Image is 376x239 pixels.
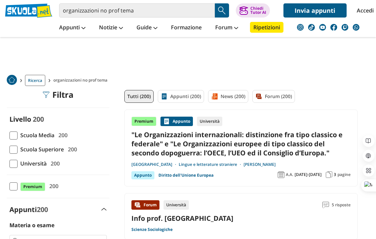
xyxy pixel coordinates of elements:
span: Università [18,159,47,168]
img: youtube [319,24,326,31]
a: Notizie [97,22,125,34]
button: ChiediTutor AI [236,3,270,18]
a: Formazione [169,22,203,34]
div: Chiedi Tutor AI [250,6,266,14]
a: Ripetizioni [250,22,283,33]
img: Anno accademico [278,171,284,178]
span: 200 [33,115,44,124]
span: organizzazioni no prof tema [53,75,110,86]
label: Appunti [9,205,48,214]
span: 3 [334,172,336,177]
a: Lingue e letterature straniere [179,162,244,167]
img: Filtra filtri mobile [43,91,50,98]
img: Cerca appunti, riassunti o versioni [217,5,227,16]
img: tiktok [308,24,315,31]
img: Commenti lettura [322,202,329,208]
span: Premium [20,182,45,191]
img: News filtro contenuto [211,93,218,100]
span: 200 [47,182,58,190]
span: 200 [65,145,77,154]
img: Forum filtro contenuto [255,93,262,100]
img: Appunti filtro contenuto [161,93,168,100]
span: pagine [337,172,351,177]
img: twitch [342,24,348,31]
div: Università [197,117,222,126]
img: Appunti contenuto [163,118,170,125]
a: Accedi [357,3,371,18]
span: 5 risposte [332,200,351,210]
div: Università [164,200,189,210]
div: Forum [131,200,159,210]
a: Info prof. [GEOGRAPHIC_DATA] [131,214,233,223]
div: Filtra [43,90,74,99]
span: 200 [56,131,68,140]
a: "Le Organizzazioni internazionali: distinzione fra tipo classico e federale" e "Le Organizzazioni... [131,130,351,158]
a: Forum (200) [252,90,295,103]
div: Appunto [160,117,193,126]
a: Invia appunti [283,3,347,18]
a: Tutti (200) [124,90,154,103]
input: Cerca appunti, riassunti o versioni [59,3,215,18]
div: Premium [131,117,156,126]
div: Appunto [131,171,154,179]
span: Scuola Superiore [18,145,64,154]
span: 200 [48,159,60,168]
span: [DATE]-[DATE] [295,172,322,177]
a: Forum [214,22,240,34]
img: Apri e chiudi sezione [101,208,107,211]
img: Forum contenuto [134,202,141,208]
img: WhatsApp [353,24,359,31]
a: Guide [135,22,159,34]
img: facebook [330,24,337,31]
img: Home [7,75,17,85]
a: Home [7,75,17,86]
span: A.A. [286,172,293,177]
label: Materia o esame [9,221,54,229]
a: [GEOGRAPHIC_DATA] [131,162,179,167]
button: Search Button [215,3,229,18]
label: Livello [9,115,31,124]
span: 200 [37,205,48,214]
img: Pagine [326,171,332,178]
a: Ricerca [25,75,45,86]
a: News (200) [208,90,248,103]
a: Appunti [57,22,87,34]
a: Diritto dell'Unione Europea [158,171,214,179]
img: instagram [297,24,304,31]
span: Scuola Media [18,131,54,140]
a: Appunti (200) [158,90,204,103]
a: Scienze Sociologiche [131,227,173,232]
a: [PERSON_NAME] [244,162,276,167]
